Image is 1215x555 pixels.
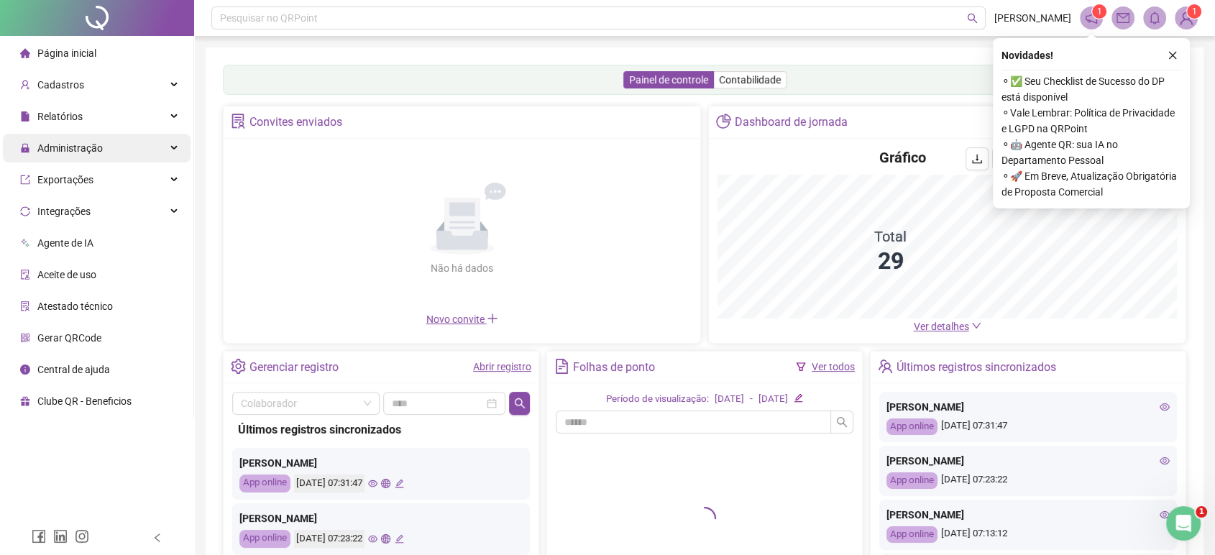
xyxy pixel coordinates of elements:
span: Novidades ! [1001,47,1053,63]
span: solution [20,301,30,311]
span: loading [691,505,718,532]
div: - [750,392,753,407]
span: close [1168,50,1178,60]
span: team [878,359,893,374]
span: ⚬ 🚀 Em Breve, Atualização Obrigatória de Proposta Comercial [1001,168,1181,200]
span: 1 [1097,6,1102,17]
span: Painel de controle [629,74,708,86]
sup: Atualize o seu contato no menu Meus Dados [1187,4,1201,19]
div: [DATE] [758,392,788,407]
div: Não há dados [396,260,528,276]
span: 1 [1192,6,1197,17]
span: search [514,398,526,409]
div: [DATE] 07:13:12 [886,526,1170,543]
span: ⚬ 🤖 Agente QR: sua IA no Departamento Pessoal [1001,137,1181,168]
span: notification [1085,12,1098,24]
span: ⚬ ✅ Seu Checklist de Sucesso do DP está disponível [1001,73,1181,105]
span: Gerar QRCode [37,332,101,344]
div: [PERSON_NAME] [239,510,523,526]
span: Ver detalhes [914,321,969,332]
div: App online [886,418,937,435]
span: home [20,48,30,58]
span: audit [20,270,30,280]
span: Clube QR - Beneficios [37,395,132,407]
span: left [152,533,162,543]
span: bell [1148,12,1161,24]
div: Período de visualização: [606,392,709,407]
span: user-add [20,80,30,90]
span: linkedin [53,529,68,543]
span: ⚬ Vale Lembrar: Política de Privacidade e LGPD na QRPoint [1001,105,1181,137]
div: App online [886,472,937,489]
span: edit [395,479,404,488]
span: mail [1117,12,1129,24]
a: Ver detalhes down [914,321,981,332]
span: eye [1160,510,1170,520]
span: edit [794,393,803,403]
span: export [20,175,30,185]
span: Aceite de uso [37,269,96,280]
div: Últimos registros sincronizados [897,355,1056,380]
span: info-circle [20,364,30,375]
span: down [971,321,981,331]
h4: Gráfico [879,147,926,168]
span: Contabilidade [719,74,781,86]
span: global [381,534,390,543]
div: Convites enviados [249,110,342,134]
span: gift [20,396,30,406]
span: Novo convite [426,313,498,325]
span: file-text [554,359,569,374]
span: setting [231,359,246,374]
span: Cadastros [37,79,84,91]
div: Folhas de ponto [573,355,655,380]
span: Relatórios [37,111,83,122]
span: eye [1160,402,1170,412]
span: eye [368,534,377,543]
div: [DATE] 07:23:22 [294,530,364,548]
span: sync [20,206,30,216]
div: [PERSON_NAME] [886,507,1170,523]
span: file [20,111,30,121]
span: plus [487,313,498,324]
div: App online [239,530,290,548]
div: App online [886,526,937,543]
a: Abrir registro [473,361,531,372]
div: App online [239,474,290,492]
span: qrcode [20,333,30,343]
span: search [967,13,978,24]
span: instagram [75,529,89,543]
div: Gerenciar registro [249,355,339,380]
div: [DATE] 07:31:47 [294,474,364,492]
div: [PERSON_NAME] [886,453,1170,469]
span: Agente de IA [37,237,93,249]
div: Dashboard de jornada [735,110,848,134]
div: [PERSON_NAME] [886,399,1170,415]
div: [DATE] 07:31:47 [886,418,1170,435]
div: [DATE] [715,392,744,407]
span: search [836,416,848,428]
sup: 1 [1092,4,1106,19]
div: Últimos registros sincronizados [238,421,524,439]
span: Página inicial [37,47,96,59]
span: [PERSON_NAME] [994,10,1071,26]
span: Central de ajuda [37,364,110,375]
a: Ver todos [812,361,855,372]
span: eye [1160,456,1170,466]
iframe: Intercom live chat [1166,506,1201,541]
span: eye [368,479,377,488]
span: global [381,479,390,488]
span: Exportações [37,174,93,185]
span: Atestado técnico [37,301,113,312]
div: [PERSON_NAME] [239,455,523,471]
span: filter [796,362,806,372]
span: pie-chart [716,114,731,129]
span: 1 [1196,506,1207,518]
span: facebook [32,529,46,543]
span: Administração [37,142,103,154]
span: edit [395,534,404,543]
span: lock [20,143,30,153]
span: Integrações [37,206,91,217]
div: [DATE] 07:23:22 [886,472,1170,489]
span: download [971,153,983,165]
span: solution [231,114,246,129]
